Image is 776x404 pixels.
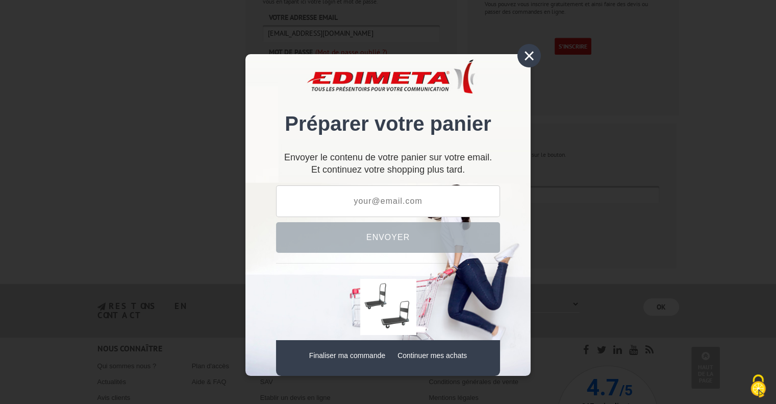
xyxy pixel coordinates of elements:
[276,69,500,146] div: Préparer votre panier
[276,156,500,175] div: Et continuez votre shopping plus tard.
[517,44,541,67] div: ×
[309,351,385,360] a: Finaliser ma commande
[740,369,776,404] button: Cookies (fenêtre modale)
[276,185,500,217] input: your@email.com
[745,373,771,399] img: Cookies (fenêtre modale)
[397,351,467,360] a: Continuer mes achats
[276,222,500,253] button: Envoyer
[276,156,500,159] p: Envoyer le contenu de votre panier sur votre email.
